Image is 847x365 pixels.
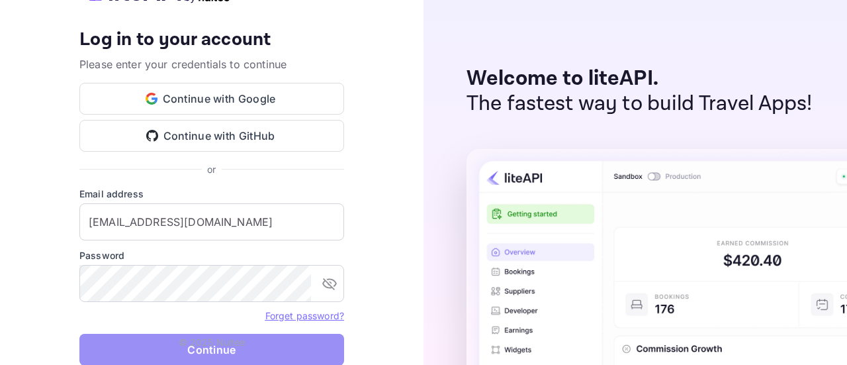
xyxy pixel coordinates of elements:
p: The fastest way to build Travel Apps! [467,91,813,117]
button: Continue with GitHub [79,120,344,152]
input: Enter your email address [79,203,344,240]
label: Email address [79,187,344,201]
h4: Log in to your account [79,28,344,52]
p: or [207,162,216,176]
button: Continue with Google [79,83,344,115]
a: Forget password? [265,309,344,322]
p: Welcome to liteAPI. [467,66,813,91]
label: Password [79,248,344,262]
a: Forget password? [265,310,344,321]
button: toggle password visibility [316,270,343,297]
p: Please enter your credentials to continue [79,56,344,72]
p: © 2025 Nuitee [179,335,245,349]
